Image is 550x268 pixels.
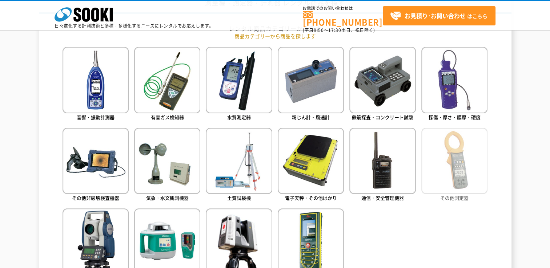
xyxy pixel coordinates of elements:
a: 探傷・厚さ・膜厚・硬度 [421,47,487,122]
span: 土質試験機 [227,194,251,201]
span: 鉄筋探査・コンクリート試験 [352,114,413,121]
a: 粉じん計・風速計 [278,47,344,122]
img: その他測定器 [421,128,487,194]
a: 音響・振動計測器 [63,47,129,122]
a: 気象・水文観測機器 [134,128,200,203]
img: 土質試験機 [206,128,272,194]
a: その他非破壊検査機器 [63,128,129,203]
span: 音響・振動計測器 [77,114,115,121]
a: 土質試験機 [206,128,272,203]
span: 気象・水文観測機器 [146,194,189,201]
a: 水質測定器 [206,47,272,122]
img: 電子天秤・その他はかり [278,128,344,194]
img: 鉄筋探査・コンクリート試験 [349,47,415,113]
img: 探傷・厚さ・膜厚・硬度 [421,47,487,113]
span: 水質測定器 [227,114,251,121]
span: 17:30 [328,27,341,33]
span: 通信・安全管理機器 [361,194,404,201]
span: お電話でのお問い合わせは [303,6,383,11]
span: 粉じん計・風速計 [292,114,330,121]
p: 商品カテゴリーから商品を探します [63,32,488,40]
span: 探傷・厚さ・膜厚・硬度 [429,114,481,121]
img: 音響・振動計測器 [63,47,129,113]
span: その他測定器 [440,194,469,201]
span: 有害ガス検知器 [151,114,184,121]
a: 鉄筋探査・コンクリート試験 [349,47,415,122]
img: その他非破壊検査機器 [63,128,129,194]
a: その他測定器 [421,128,487,203]
strong: お見積り･お問い合わせ [405,11,466,20]
span: その他非破壊検査機器 [72,194,119,201]
a: 有害ガス検知器 [134,47,200,122]
a: お見積り･お問い合わせはこちら [383,6,495,25]
span: はこちら [390,11,487,21]
a: [PHONE_NUMBER] [303,11,383,26]
span: (平日 ～ 土日、祝日除く) [303,27,375,33]
img: 粉じん計・風速計 [278,47,344,113]
img: 有害ガス検知器 [134,47,200,113]
img: 気象・水文観測機器 [134,128,200,194]
span: 8:50 [314,27,324,33]
p: 日々進化する計測技術と多種・多様化するニーズにレンタルでお応えします。 [55,24,214,28]
img: 通信・安全管理機器 [349,128,415,194]
img: 水質測定器 [206,47,272,113]
a: 電子天秤・その他はかり [278,128,344,203]
span: 電子天秤・その他はかり [285,194,337,201]
a: 通信・安全管理機器 [349,128,415,203]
